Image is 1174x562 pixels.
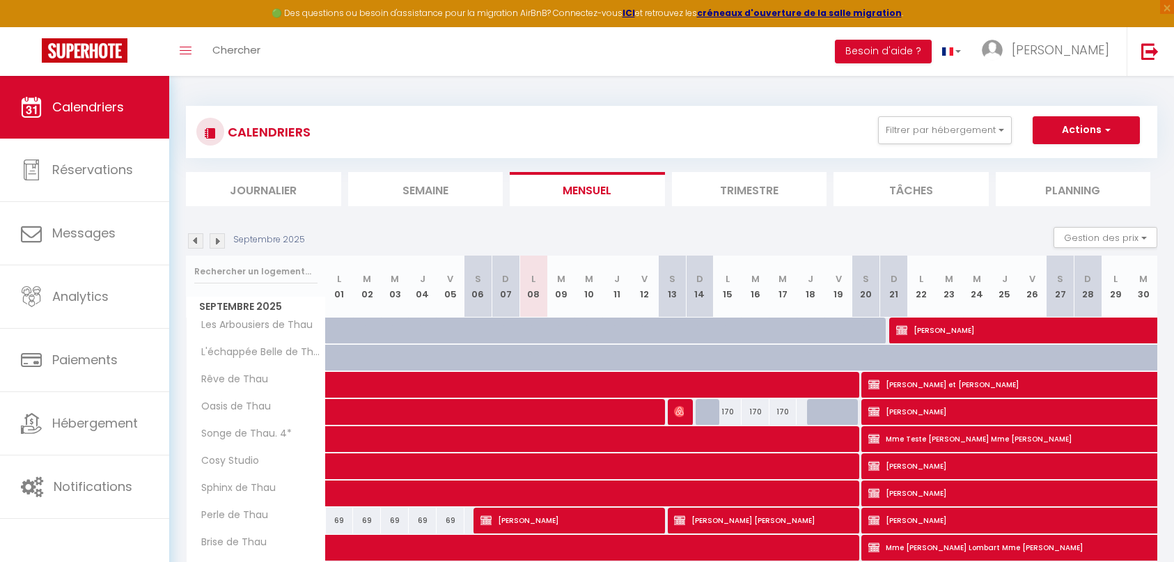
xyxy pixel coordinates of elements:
span: Sphinx de Thau [189,481,279,496]
a: ... [PERSON_NAME] [971,27,1127,76]
span: Septembre 2025 [187,297,325,317]
p: Septembre 2025 [233,233,305,247]
button: Actions [1033,116,1140,144]
span: L'échappée Belle de Thau [189,345,328,360]
div: 69 [381,508,409,533]
abbr: V [1029,272,1035,286]
abbr: J [1002,272,1008,286]
abbr: S [863,272,869,286]
span: Brise de Thau [189,535,270,550]
th: 23 [935,256,963,318]
abbr: S [1057,272,1063,286]
th: 27 [1047,256,1074,318]
div: 170 [742,399,769,425]
span: [PERSON_NAME] [674,398,683,425]
th: 29 [1102,256,1129,318]
th: 08 [519,256,547,318]
th: 13 [658,256,686,318]
abbr: D [891,272,898,286]
abbr: D [502,272,509,286]
th: 17 [769,256,797,318]
span: Les Arbousiers de Thau [189,318,316,333]
th: 20 [852,256,880,318]
th: 05 [437,256,464,318]
th: 09 [547,256,575,318]
abbr: J [808,272,813,286]
span: Oasis de Thau [189,399,274,414]
th: 12 [630,256,658,318]
abbr: M [751,272,760,286]
img: logout [1141,42,1159,60]
th: 15 [714,256,742,318]
abbr: M [973,272,981,286]
span: Hébergement [52,414,138,432]
button: Gestion des prix [1054,227,1157,248]
abbr: V [641,272,648,286]
div: 69 [326,508,354,533]
abbr: L [726,272,730,286]
input: Rechercher un logement... [194,259,318,284]
span: Paiements [52,351,118,368]
abbr: D [696,272,703,286]
th: 04 [409,256,437,318]
abbr: V [447,272,453,286]
li: Semaine [348,172,503,206]
th: 14 [686,256,714,318]
span: Cosy Studio [189,453,263,469]
abbr: L [531,272,535,286]
abbr: M [391,272,399,286]
span: [PERSON_NAME] [480,507,657,533]
th: 25 [991,256,1019,318]
div: 69 [409,508,437,533]
button: Filtrer par hébergement [878,116,1012,144]
th: 22 [908,256,936,318]
abbr: M [778,272,787,286]
span: Chercher [212,42,260,57]
th: 19 [824,256,852,318]
span: Calendriers [52,98,124,116]
th: 28 [1074,256,1102,318]
th: 03 [381,256,409,318]
th: 01 [326,256,354,318]
abbr: D [1084,272,1091,286]
th: 11 [603,256,631,318]
span: Analytics [52,288,109,305]
div: 170 [714,399,742,425]
abbr: L [1113,272,1118,286]
abbr: S [669,272,675,286]
h3: CALENDRIERS [224,116,311,148]
th: 24 [963,256,991,318]
th: 07 [492,256,519,318]
th: 21 [880,256,908,318]
div: 69 [437,508,464,533]
abbr: V [836,272,842,286]
th: 06 [464,256,492,318]
span: [PERSON_NAME] [PERSON_NAME] [674,507,850,533]
abbr: M [585,272,593,286]
div: 69 [353,508,381,533]
div: 170 [769,399,797,425]
abbr: J [420,272,425,286]
button: Ouvrir le widget de chat LiveChat [11,6,53,47]
li: Tâches [833,172,989,206]
li: Planning [996,172,1151,206]
th: 10 [575,256,603,318]
abbr: S [475,272,481,286]
th: 16 [742,256,769,318]
img: Super Booking [42,38,127,63]
abbr: L [337,272,341,286]
a: ICI [623,7,635,19]
a: Chercher [202,27,271,76]
abbr: J [614,272,620,286]
th: 30 [1129,256,1157,318]
th: 18 [797,256,824,318]
abbr: M [1139,272,1148,286]
a: créneaux d'ouverture de la salle migration [697,7,902,19]
img: ... [982,40,1003,61]
span: Réservations [52,161,133,178]
span: Messages [52,224,116,242]
li: Mensuel [510,172,665,206]
span: Songe de Thau. 4* [189,426,295,442]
